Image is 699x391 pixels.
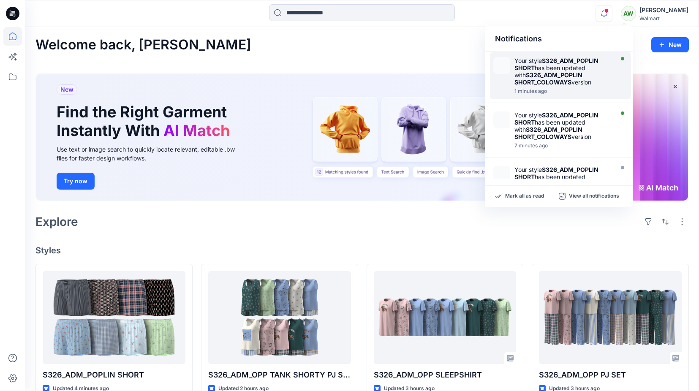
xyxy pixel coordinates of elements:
[514,71,582,86] strong: S326_ADM_POPLIN SHORT_COLOWAYS
[35,215,78,228] h2: Explore
[514,88,612,94] div: Thursday, October 02, 2025 15:19
[485,26,633,52] div: Notifications
[43,369,185,381] p: S326_ADM_POPLIN SHORT
[514,57,598,71] strong: S326_ADM_POPLIN SHORT
[493,57,510,74] img: S326_ADM_POPLIN SHORT_COLOWAYS
[639,15,688,22] div: Walmart
[208,369,351,381] p: S326_ADM_OPP TANK SHORTY PJ SET
[514,166,598,180] strong: S326_ADM_POPLIN SHORT
[514,143,612,149] div: Thursday, October 02, 2025 15:12
[35,37,251,53] h2: Welcome back, [PERSON_NAME]
[57,173,95,190] button: Try now
[60,84,73,95] span: New
[651,37,689,52] button: New
[163,121,230,140] span: AI Match
[569,193,619,200] p: View all notifications
[57,145,247,163] div: Use text or image search to quickly locate relevant, editable .bw files for faster design workflows.
[539,271,682,364] a: S326_ADM_OPP PJ SET
[493,166,510,183] img: S326_ADM_POPLIN SHORT_COLOWAYS
[493,111,510,128] img: S326_ADM_POPLIN SHORT_COLOWAYS
[514,166,612,195] div: Your style has been updated with version
[639,5,688,15] div: [PERSON_NAME]
[514,57,612,86] div: Your style has been updated with version
[621,6,636,21] div: AW
[35,245,689,255] h4: Styles
[539,369,682,381] p: S326_ADM_OPP PJ SET
[374,369,517,381] p: S326_ADM_OPP SLEEPSHIRT
[514,111,598,126] strong: S326_ADM_POPLIN SHORT
[514,111,612,140] div: Your style has been updated with version
[374,271,517,364] a: S326_ADM_OPP SLEEPSHIRT
[57,103,234,139] h1: Find the Right Garment Instantly With
[514,126,582,140] strong: S326_ADM_POPLIN SHORT_COLOWAYS
[505,193,544,200] p: Mark all as read
[208,271,351,364] a: S326_ADM_OPP TANK SHORTY PJ SET
[43,271,185,364] a: S326_ADM_POPLIN SHORT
